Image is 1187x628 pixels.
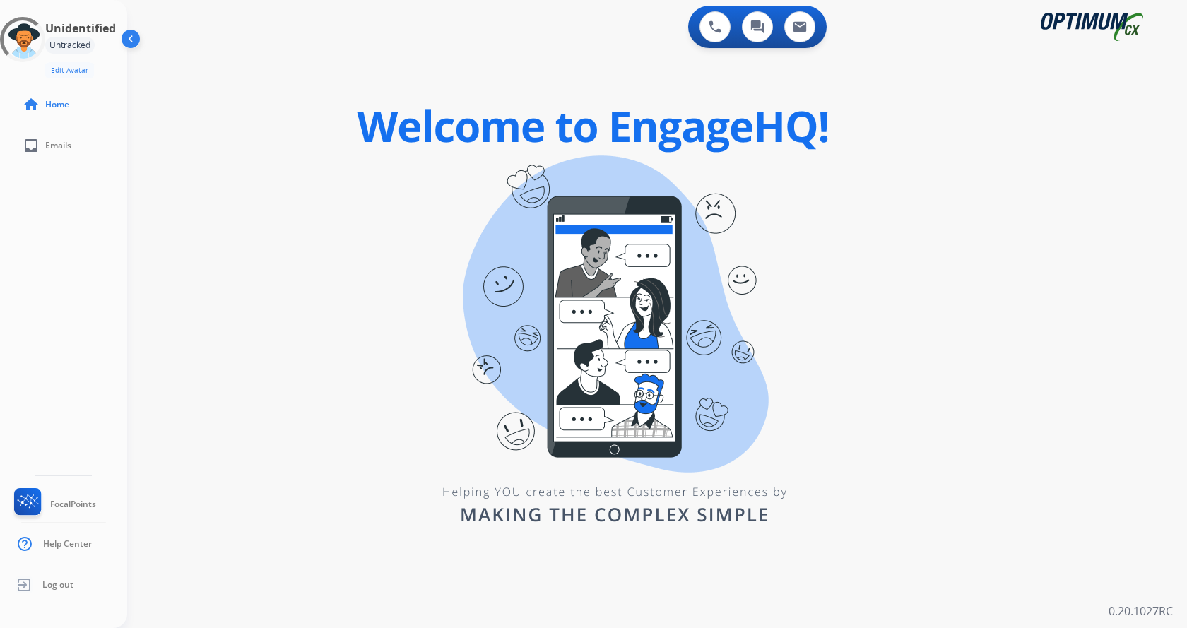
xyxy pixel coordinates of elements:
[1109,603,1173,620] p: 0.20.1027RC
[45,99,69,110] span: Home
[45,20,116,37] h3: Unidentified
[42,579,73,591] span: Log out
[23,96,40,113] mat-icon: home
[11,488,96,521] a: FocalPoints
[45,37,95,54] div: Untracked
[45,62,94,78] button: Edit Avatar
[43,538,92,550] span: Help Center
[45,140,71,151] span: Emails
[50,499,96,510] span: FocalPoints
[23,137,40,154] mat-icon: inbox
